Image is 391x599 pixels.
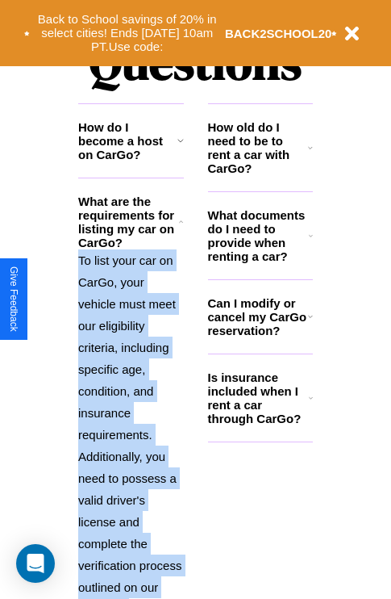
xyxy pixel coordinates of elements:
h3: How do I become a host on CarGo? [78,120,177,161]
h3: How old do I need to be to rent a car with CarGo? [208,120,309,175]
div: Open Intercom Messenger [16,544,55,583]
h3: What are the requirements for listing my car on CarGo? [78,195,179,249]
h3: Can I modify or cancel my CarGo reservation? [208,296,308,337]
div: Give Feedback [8,266,19,332]
h3: What documents do I need to provide when renting a car? [208,208,310,263]
button: Back to School savings of 20% in select cities! Ends [DATE] 10am PT.Use code: [30,8,225,58]
h3: Is insurance included when I rent a car through CarGo? [208,371,309,425]
b: BACK2SCHOOL20 [225,27,332,40]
